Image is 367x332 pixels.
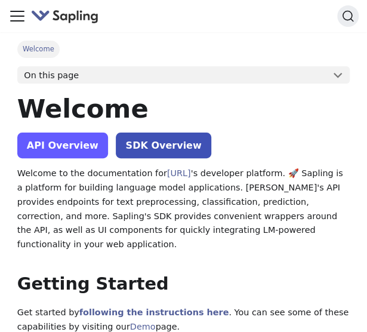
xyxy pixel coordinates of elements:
[17,41,60,57] span: Welcome
[17,41,350,57] nav: Breadcrumbs
[130,322,156,331] a: Demo
[17,93,350,125] h1: Welcome
[17,133,108,158] a: API Overview
[17,66,350,84] button: On this page
[8,7,26,25] button: Toggle navigation bar
[17,167,350,252] p: Welcome to the documentation for 's developer platform. 🚀 Sapling is a platform for building lang...
[337,5,359,27] button: Search (Ctrl+K)
[79,308,229,317] a: following the instructions here
[167,168,191,178] a: [URL]
[31,8,103,25] a: Sapling.ai
[116,133,211,158] a: SDK Overview
[31,8,99,25] img: Sapling.ai
[17,273,350,295] h2: Getting Started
